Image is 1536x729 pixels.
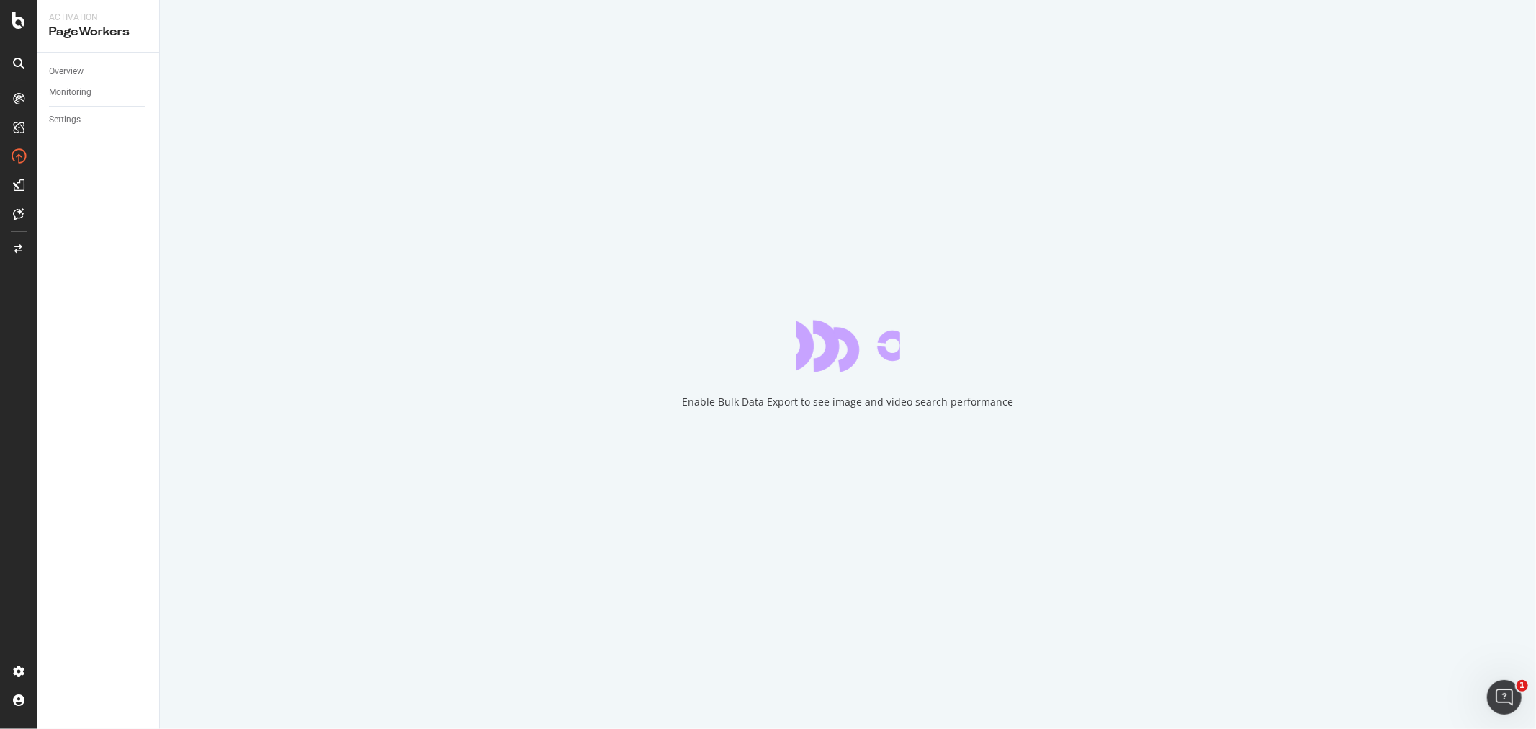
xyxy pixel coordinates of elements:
[796,320,900,372] div: animation
[49,64,149,79] a: Overview
[49,112,149,128] a: Settings
[683,395,1014,409] div: Enable Bulk Data Export to see image and video search performance
[49,24,148,40] div: PageWorkers
[49,112,81,128] div: Settings
[49,85,149,100] a: Monitoring
[1487,680,1522,715] iframe: Intercom live chat
[1517,680,1528,692] span: 1
[49,12,148,24] div: Activation
[49,85,91,100] div: Monitoring
[49,64,84,79] div: Overview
